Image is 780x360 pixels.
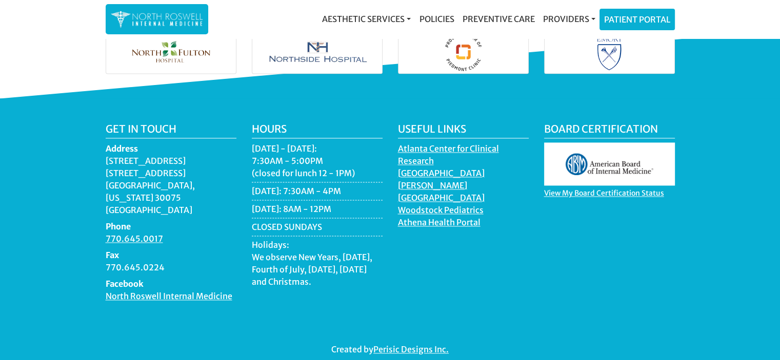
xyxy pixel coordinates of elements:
a: Preventive Care [458,9,538,29]
dd: 770.645.0224 [106,261,236,273]
dt: Fax [106,249,236,261]
img: Emory Hospital [545,30,674,73]
h5: Useful Links [398,123,529,138]
li: Holidays: We observe New Years, [DATE], Fourth of July, [DATE], [DATE] and Christmas. [252,239,383,290]
li: [DATE]: 7:30AM - 4PM [252,185,383,200]
dt: Address [106,142,236,155]
dd: [STREET_ADDRESS] [STREET_ADDRESS] [GEOGRAPHIC_DATA], [US_STATE] 30075 [GEOGRAPHIC_DATA] [106,155,236,216]
img: aboim_logo.gif [544,142,675,185]
a: Providers [538,9,599,29]
h5: Board Certification [544,123,675,138]
h5: Hours [252,123,383,138]
a: Policies [415,9,458,29]
a: North Roswell Internal Medicine [106,291,232,304]
a: 770.645.0017 [106,234,163,246]
a: Athena Health Portal [398,217,481,230]
a: [GEOGRAPHIC_DATA][PERSON_NAME] [398,168,485,193]
li: CLOSED SUNDAYS [252,221,383,236]
a: Woodstock Pediatrics [398,205,484,218]
img: Northside Hospital [252,30,382,73]
li: [DATE]: 8AM - 12PM [252,203,383,218]
img: North Fulton Hospital [106,30,236,73]
img: North Roswell Internal Medicine [111,9,203,29]
dt: Facebook [106,278,236,290]
p: Created by [106,343,675,355]
a: View My Board Certification Status [544,188,664,200]
dt: Phone [106,220,236,232]
a: Aesthetic Services [318,9,415,29]
a: Atlanta Center for Clinical Research [398,143,499,168]
a: Patient Portal [600,9,674,30]
a: Perisic Designs Inc. [373,344,449,357]
a: [GEOGRAPHIC_DATA] [398,193,485,205]
img: Piedmont Hospital [398,30,528,73]
li: [DATE] - [DATE]: 7:30AM - 5:00PM (closed for lunch 12 - 1PM) [252,142,383,182]
h5: Get in touch [106,123,236,138]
